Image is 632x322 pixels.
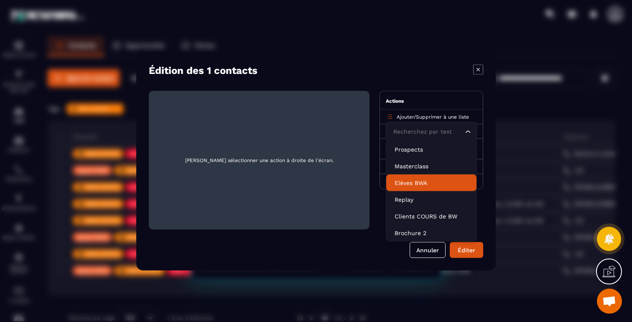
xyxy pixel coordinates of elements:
[149,64,257,76] h4: Édition des 1 contacts
[386,122,477,141] div: Search for option
[410,242,446,258] button: Annuler
[597,289,622,314] div: Ouvrir le chat
[395,162,468,170] p: Masterclass
[450,242,483,258] button: Éditer
[395,212,468,220] p: Clients COURS de BW
[386,98,404,104] span: Actions
[395,195,468,203] p: Replay
[395,228,468,237] p: Brochure 2
[397,114,414,119] span: Ajouter
[416,114,469,119] span: Supprimer à une liste
[397,113,469,120] p: /
[391,127,463,136] input: Search for option
[395,145,468,153] p: Prospects
[155,97,363,223] span: [PERSON_NAME] sélectionner une action à droite de l'écran.
[395,178,468,187] p: Elèves BWA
